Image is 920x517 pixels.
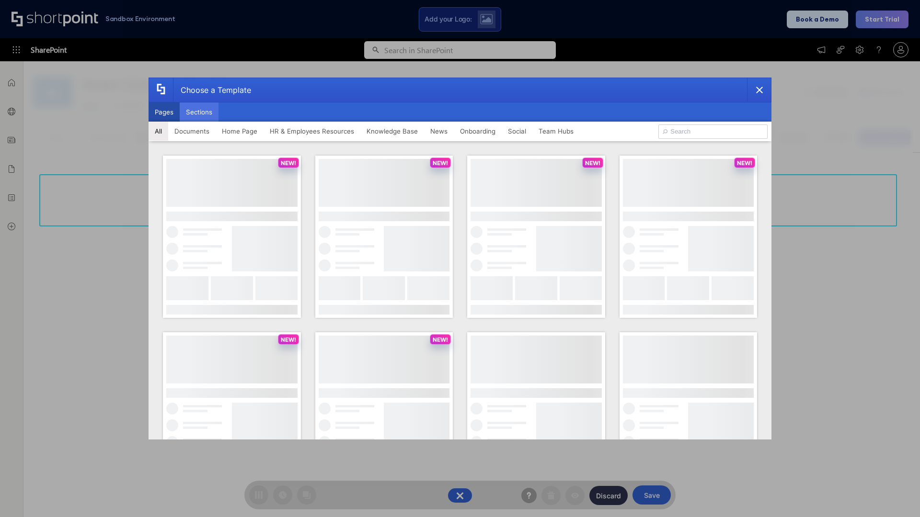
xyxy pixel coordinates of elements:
[281,159,296,167] p: NEW!
[658,124,768,139] input: Search
[502,122,532,141] button: Social
[173,78,251,102] div: Choose a Template
[216,122,264,141] button: Home Page
[149,122,168,141] button: All
[585,159,600,167] p: NEW!
[424,122,454,141] button: News
[737,159,752,167] p: NEW!
[149,102,180,122] button: Pages
[532,122,580,141] button: Team Hubs
[264,122,360,141] button: HR & Employees Resources
[433,336,448,343] p: NEW!
[454,122,502,141] button: Onboarding
[433,159,448,167] p: NEW!
[747,406,920,517] iframe: Chat Widget
[168,122,216,141] button: Documents
[281,336,296,343] p: NEW!
[180,102,218,122] button: Sections
[149,78,771,439] div: template selector
[360,122,424,141] button: Knowledge Base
